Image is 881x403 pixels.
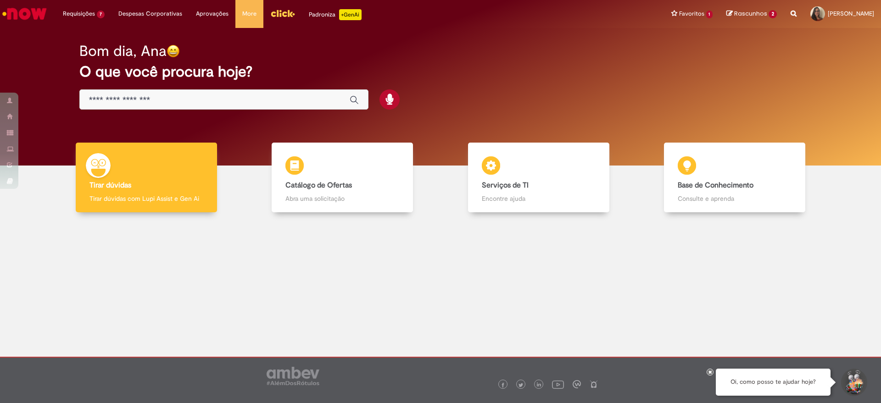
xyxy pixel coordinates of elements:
[285,181,352,190] b: Catálogo de Ofertas
[63,9,95,18] span: Requisições
[590,380,598,388] img: logo_footer_naosei.png
[828,10,874,17] span: [PERSON_NAME]
[440,143,637,213] a: Serviços de TI Encontre ajuda
[118,9,182,18] span: Despesas Corporativas
[48,143,245,213] a: Tirar dúvidas Tirar dúvidas com Lupi Assist e Gen Ai
[79,43,167,59] h2: Bom dia, Ana
[552,378,564,390] img: logo_footer_youtube.png
[482,181,529,190] b: Serviços de TI
[637,143,833,213] a: Base de Conhecimento Consulte e aprenda
[79,64,802,80] h2: O que você procura hoje?
[242,9,256,18] span: More
[501,383,505,387] img: logo_footer_facebook.png
[716,369,831,396] div: Oi, como posso te ajudar hoje?
[267,367,319,385] img: logo_footer_ambev_rotulo_gray.png
[734,9,767,18] span: Rascunhos
[309,9,362,20] div: Padroniza
[1,5,48,23] img: ServiceNow
[537,382,541,388] img: logo_footer_linkedin.png
[285,194,399,203] p: Abra uma solicitação
[519,383,523,387] img: logo_footer_twitter.png
[482,194,596,203] p: Encontre ajuda
[679,9,704,18] span: Favoritos
[89,181,131,190] b: Tirar dúvidas
[769,10,777,18] span: 2
[706,11,713,18] span: 1
[573,380,581,388] img: logo_footer_workplace.png
[97,11,105,18] span: 7
[89,194,203,203] p: Tirar dúvidas com Lupi Assist e Gen Ai
[678,194,792,203] p: Consulte e aprenda
[270,6,295,20] img: click_logo_yellow_360x200.png
[840,369,867,396] button: Iniciar Conversa de Suporte
[245,143,441,213] a: Catálogo de Ofertas Abra uma solicitação
[678,181,753,190] b: Base de Conhecimento
[726,10,777,18] a: Rascunhos
[339,9,362,20] p: +GenAi
[167,44,180,58] img: happy-face.png
[196,9,229,18] span: Aprovações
